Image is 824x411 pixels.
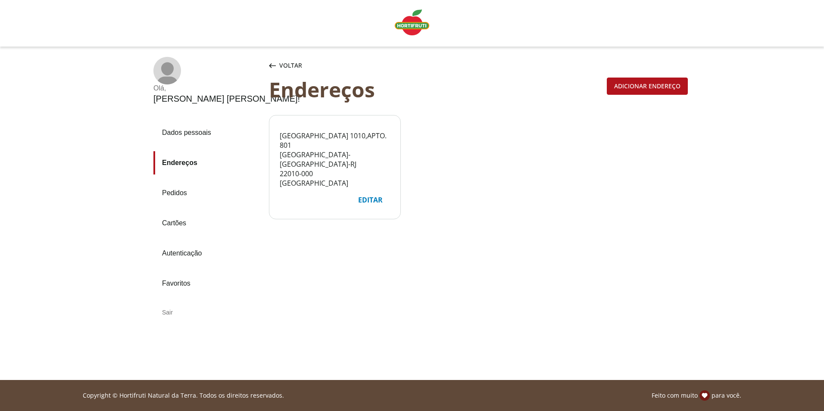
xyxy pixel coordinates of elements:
[280,131,348,140] span: [GEOGRAPHIC_DATA]
[350,159,356,169] span: RJ
[153,84,300,92] div: Olá ,
[607,81,688,90] a: Adicionar endereço
[153,121,262,144] a: Dados pessoais
[280,131,387,150] span: APTO. 801
[280,178,348,188] span: [GEOGRAPHIC_DATA]
[153,242,262,265] a: Autenticação
[607,78,688,95] button: Adicionar endereço
[153,151,262,174] a: Endereços
[153,181,262,205] a: Pedidos
[699,390,710,401] img: amor
[351,191,390,209] button: Editar
[348,150,350,159] span: -
[153,212,262,235] a: Cartões
[652,390,741,401] p: Feito com muito para você.
[351,192,390,208] div: Editar
[391,6,433,40] a: Logo
[350,131,365,140] span: 1010
[153,272,262,295] a: Favoritos
[269,78,603,101] div: Endereços
[348,159,350,169] span: -
[280,159,348,169] span: [GEOGRAPHIC_DATA]
[365,131,367,140] span: ,
[280,150,348,159] span: [GEOGRAPHIC_DATA]
[3,390,821,401] div: Linha de sessão
[395,9,429,35] img: Logo
[153,302,262,323] div: Sair
[279,61,302,70] span: Voltar
[280,169,313,178] span: 22010-000
[153,94,300,104] div: [PERSON_NAME] [PERSON_NAME] !
[267,57,304,74] button: Voltar
[607,78,687,94] div: Adicionar endereço
[83,391,284,400] p: Copyright © Hortifruti Natural da Terra. Todos os direitos reservados.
